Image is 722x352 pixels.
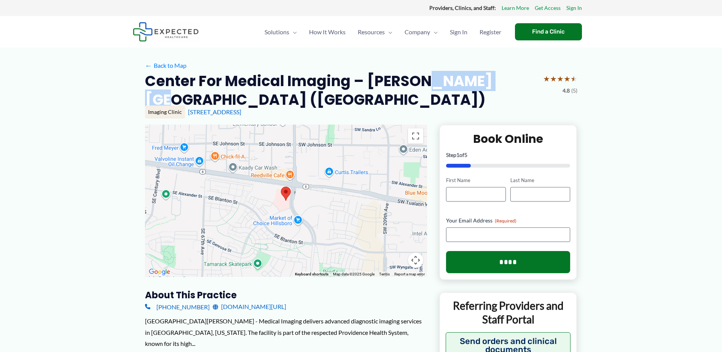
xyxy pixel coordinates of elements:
[213,301,286,312] a: [DOMAIN_NAME][URL]
[456,152,459,158] span: 1
[446,299,571,326] p: Referring Providers and Staff Portal
[430,19,438,45] span: Menu Toggle
[333,272,375,276] span: Map data ©2025 Google
[258,19,507,45] nav: Primary Site Navigation
[550,72,557,86] span: ★
[571,72,577,86] span: ★
[145,62,152,69] span: ←
[309,19,346,45] span: How It Works
[405,19,430,45] span: Company
[446,152,571,158] p: Step of
[133,22,199,42] img: Expected Healthcare Logo - side, dark font, small
[510,177,570,184] label: Last Name
[429,5,496,11] strong: Providers, Clinics, and Staff:
[515,23,582,40] a: Find a Clinic
[535,3,561,13] a: Get Access
[446,131,571,146] h2: Book Online
[446,217,571,224] label: Your Email Address
[564,72,571,86] span: ★
[289,19,297,45] span: Menu Toggle
[145,315,427,349] div: [GEOGRAPHIC_DATA][PERSON_NAME] - Medical Imaging delivers advanced diagnostic imaging services in...
[480,19,501,45] span: Register
[258,19,303,45] a: SolutionsMenu Toggle
[543,72,550,86] span: ★
[398,19,444,45] a: CompanyMenu Toggle
[295,272,328,277] button: Keyboard shortcuts
[188,108,241,115] a: [STREET_ADDRESS]
[563,86,570,96] span: 4.8
[566,3,582,13] a: Sign In
[145,72,537,109] h2: Center for Medical Imaging – [PERSON_NAME][GEOGRAPHIC_DATA] ([GEOGRAPHIC_DATA])
[450,19,467,45] span: Sign In
[145,106,185,118] div: Imaging Clinic
[147,267,172,277] img: Google
[473,19,507,45] a: Register
[303,19,352,45] a: How It Works
[379,272,390,276] a: Terms (opens in new tab)
[444,19,473,45] a: Sign In
[385,19,392,45] span: Menu Toggle
[358,19,385,45] span: Resources
[446,177,506,184] label: First Name
[571,86,577,96] span: (5)
[495,218,516,224] span: (Required)
[502,3,529,13] a: Learn More
[408,253,423,268] button: Map camera controls
[145,289,427,301] h3: About this practice
[352,19,398,45] a: ResourcesMenu Toggle
[145,60,186,71] a: ←Back to Map
[145,301,210,312] a: [PHONE_NUMBER]
[265,19,289,45] span: Solutions
[464,152,467,158] span: 5
[394,272,425,276] a: Report a map error
[557,72,564,86] span: ★
[147,267,172,277] a: Open this area in Google Maps (opens a new window)
[408,128,423,144] button: Toggle fullscreen view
